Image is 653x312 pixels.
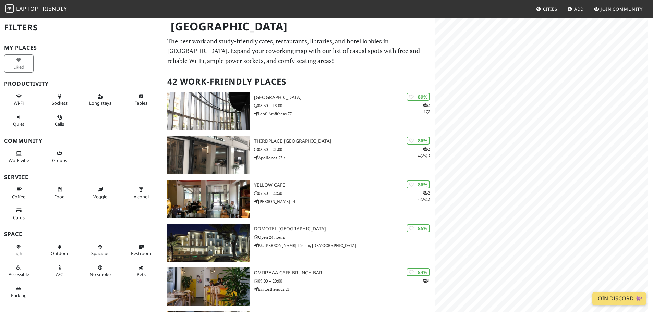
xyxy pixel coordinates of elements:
p: 09:00 – 20:00 [254,278,435,284]
span: People working [9,157,29,163]
div: | 86% [407,137,430,145]
a: Cities [533,3,560,15]
button: Wi-Fi [4,91,34,109]
p: [PERSON_NAME] 14 [254,198,435,205]
p: Eratosthenous 21 [254,286,435,292]
a: Join Discord 👾 [592,292,646,305]
a: Domotel Kastri Hotel | 85% Domotel [GEOGRAPHIC_DATA] Open 24 hours Ελ. [PERSON_NAME] 154 και, [DE... [163,224,435,262]
div: | 85% [407,224,430,232]
a: LaptopFriendly LaptopFriendly [5,3,67,15]
a: Yellow Cafe | 86% 243 Yellow Cafe 07:30 – 22:30 [PERSON_NAME] 14 [163,180,435,218]
button: No smoke [86,262,115,280]
span: Credit cards [13,214,25,221]
p: Open 24 hours [254,234,435,240]
h3: Thirdplace.[GEOGRAPHIC_DATA] [254,138,435,144]
button: Work vibe [4,148,34,166]
a: Red Center | 89% 21 [GEOGRAPHIC_DATA] 08:30 – 18:00 Leof. Amfitheas 77 [163,92,435,130]
button: Groups [45,148,74,166]
p: 08:30 – 18:00 [254,102,435,109]
button: Coffee [4,184,34,202]
p: Ελ. [PERSON_NAME] 154 και, [DEMOGRAPHIC_DATA] [254,242,435,249]
img: LaptopFriendly [5,4,14,13]
p: 2 1 [423,102,430,115]
button: Parking [4,283,34,301]
h3: Ομπρέλα Cafe Brunch Bar [254,270,435,276]
button: Accessible [4,262,34,280]
span: Add [574,6,584,12]
span: Restroom [131,250,151,257]
span: Outdoor area [51,250,69,257]
button: Veggie [86,184,115,202]
button: Quiet [4,112,34,130]
span: Natural light [13,250,24,257]
a: Add [565,3,587,15]
h3: Space [4,231,159,237]
span: Power sockets [52,100,68,106]
span: Group tables [52,157,67,163]
span: Parking [11,292,27,298]
span: Video/audio calls [55,121,64,127]
span: Air conditioned [56,271,63,277]
h3: Domotel [GEOGRAPHIC_DATA] [254,226,435,232]
span: Stable Wi-Fi [14,100,24,106]
span: Cities [543,6,557,12]
img: Yellow Cafe [167,180,250,218]
p: 2 4 3 [418,146,430,159]
div: | 89% [407,93,430,101]
button: Pets [126,262,156,280]
p: 2 4 3 [418,190,430,203]
img: Ομπρέλα Cafe Brunch Bar [167,267,250,306]
span: Join Community [601,6,643,12]
button: Light [4,241,34,259]
span: Smoke free [90,271,111,277]
p: 08:30 – 21:00 [254,146,435,153]
span: Long stays [89,100,111,106]
a: Ομπρέλα Cafe Brunch Bar | 84% 1 Ομπρέλα Cafe Brunch Bar 09:00 – 20:00 Eratosthenous 21 [163,267,435,306]
h3: [GEOGRAPHIC_DATA] [254,95,435,100]
span: Spacious [91,250,109,257]
span: Friendly [39,5,67,12]
span: Pet friendly [137,271,146,277]
button: Outdoor [45,241,74,259]
p: 1 [423,277,430,284]
span: Laptop [16,5,38,12]
button: Sockets [45,91,74,109]
p: The best work and study-friendly cafes, restaurants, libraries, and hotel lobbies in [GEOGRAPHIC_... [167,36,431,66]
button: A/C [45,262,74,280]
button: Long stays [86,91,115,109]
span: Alcohol [134,194,149,200]
span: Food [54,194,65,200]
button: Restroom [126,241,156,259]
button: Calls [45,112,74,130]
span: Coffee [12,194,25,200]
h3: Community [4,138,159,144]
span: Veggie [93,194,107,200]
span: Quiet [13,121,24,127]
h3: Yellow Cafe [254,182,435,188]
h2: 42 Work-Friendly Places [167,71,431,92]
img: Domotel Kastri Hotel [167,224,250,262]
span: Work-friendly tables [135,100,147,106]
button: Tables [126,91,156,109]
p: 07:30 – 22:30 [254,190,435,197]
h3: My Places [4,45,159,51]
img: Thirdplace.Athens [167,136,250,174]
h1: [GEOGRAPHIC_DATA] [165,17,434,36]
div: | 86% [407,180,430,188]
button: Food [45,184,74,202]
h2: Filters [4,17,159,38]
h3: Service [4,174,159,180]
h3: Productivity [4,80,159,87]
div: | 84% [407,268,430,276]
p: Leof. Amfitheas 77 [254,111,435,117]
button: Cards [4,205,34,223]
button: Alcohol [126,184,156,202]
p: Apollonos 23Β [254,154,435,161]
button: Spacious [86,241,115,259]
img: Red Center [167,92,250,130]
span: Accessible [9,271,29,277]
a: Join Community [591,3,645,15]
a: Thirdplace.Athens | 86% 243 Thirdplace.[GEOGRAPHIC_DATA] 08:30 – 21:00 Apollonos 23Β [163,136,435,174]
